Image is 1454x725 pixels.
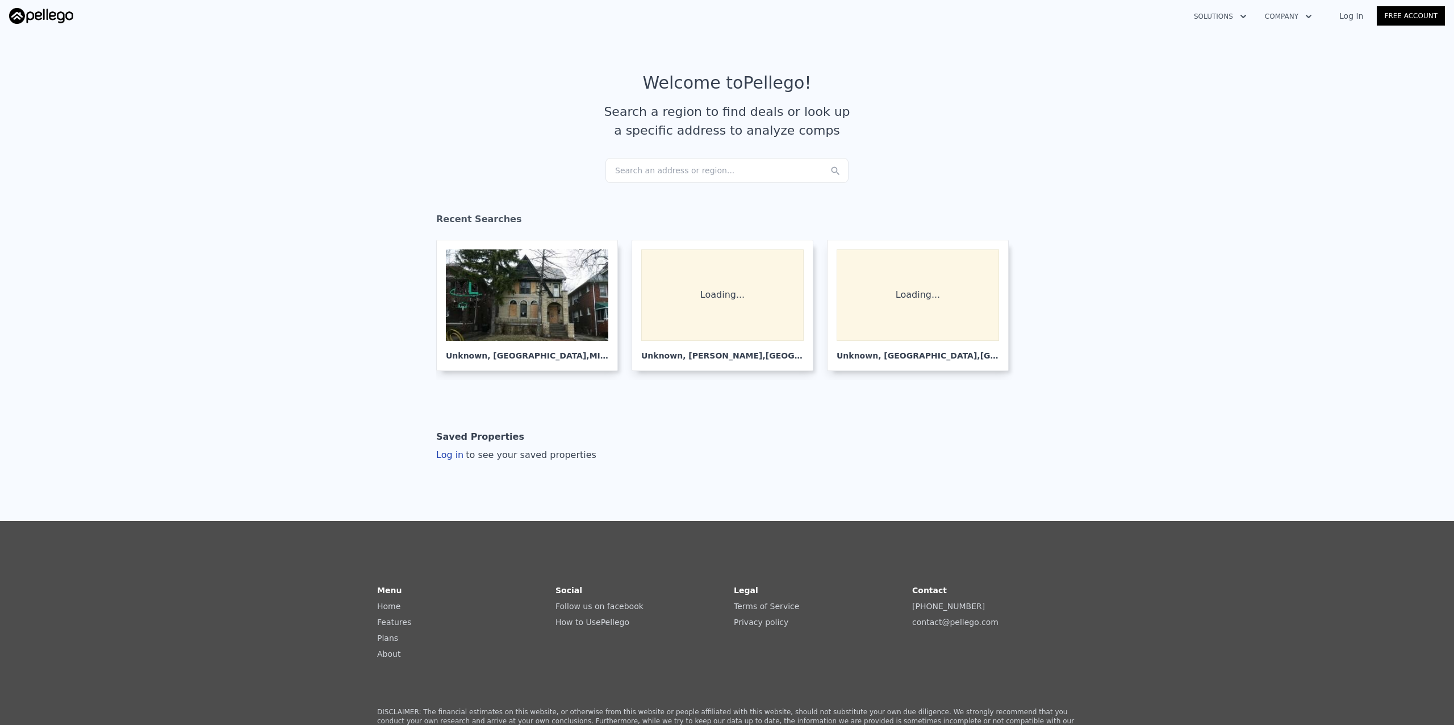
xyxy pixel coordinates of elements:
[555,602,644,611] a: Follow us on facebook
[912,618,998,627] a: contact@pellego.com
[912,602,985,611] a: [PHONE_NUMBER]
[463,449,596,460] span: to see your saved properties
[837,249,999,341] div: Loading...
[377,649,400,659] a: About
[977,351,1104,360] span: , [GEOGRAPHIC_DATA] 75227
[1185,6,1256,27] button: Solutions
[436,240,627,371] a: Unknown, [GEOGRAPHIC_DATA],MI 48238
[827,240,1018,371] a: Loading... Unknown, [GEOGRAPHIC_DATA],[GEOGRAPHIC_DATA] 75227
[1256,6,1321,27] button: Company
[9,8,73,24] img: Pellego
[600,102,854,140] div: Search a region to find deals or look up a specific address to analyze comps
[377,586,402,595] strong: Menu
[643,73,812,93] div: Welcome to Pellego !
[436,203,1018,240] div: Recent Searches
[377,618,411,627] a: Features
[734,586,758,595] strong: Legal
[555,586,582,595] strong: Social
[586,351,630,360] span: , MI 48238
[436,426,524,448] div: Saved Properties
[632,240,822,371] a: Loading... Unknown, [PERSON_NAME],[GEOGRAPHIC_DATA] 75114
[377,602,400,611] a: Home
[605,158,849,183] div: Search an address or region...
[734,618,788,627] a: Privacy policy
[555,618,629,627] a: How to UsePellego
[446,341,608,361] div: Unknown , [GEOGRAPHIC_DATA]
[641,249,804,341] div: Loading...
[377,634,398,643] a: Plans
[734,602,799,611] a: Terms of Service
[912,586,947,595] strong: Contact
[1326,10,1377,22] a: Log In
[641,341,804,361] div: Unknown , [PERSON_NAME]
[837,341,999,361] div: Unknown , [GEOGRAPHIC_DATA]
[436,448,596,462] div: Log in
[1377,6,1445,26] a: Free Account
[763,351,889,360] span: , [GEOGRAPHIC_DATA] 75114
